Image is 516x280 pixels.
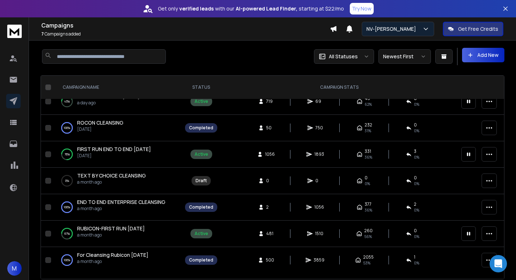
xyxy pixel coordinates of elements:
[54,247,181,273] td: 100%For Cleansing Rubicon [DATE]a month ago
[365,149,371,154] span: 331
[364,228,373,234] span: 260
[77,100,140,106] p: a day ago
[65,177,69,184] p: 0 %
[41,31,44,37] span: 7
[314,204,324,210] span: 1056
[365,101,372,107] span: 62 %
[365,175,368,181] span: 0
[64,124,70,131] p: 100 %
[414,175,417,181] span: 0
[414,128,419,134] span: 0 %
[189,204,213,210] div: Completed
[365,201,372,207] span: 377
[181,76,222,99] th: STATUS
[365,181,370,187] span: 0%
[364,234,372,239] span: 56 %
[54,115,181,141] td: 100%ROCON CLEANSING[DATE]
[189,257,213,263] div: Completed
[194,151,208,157] div: Active
[54,221,181,247] td: 67%RUBICON-FIRST RUN [DATE]a month ago
[365,122,372,128] span: 232
[266,99,273,104] span: 719
[365,128,371,134] span: 31 %
[266,231,273,237] span: 481
[414,201,416,207] span: 2
[7,25,22,38] img: logo
[414,254,415,260] span: 1
[414,149,416,154] span: 3
[77,119,123,126] a: ROCON CLEANSING
[64,204,70,211] p: 100 %
[414,207,419,213] span: 0 %
[458,25,498,33] p: Get Free Credits
[77,206,165,212] p: a month ago
[7,261,22,276] button: M
[64,98,70,105] p: 43 %
[266,257,274,263] span: 500
[378,49,431,64] button: Newest First
[64,230,70,237] p: 67 %
[64,151,70,158] p: 76 %
[266,125,273,131] span: 50
[222,76,457,99] th: CAMPAIGN STATS
[194,99,208,104] div: Active
[315,125,323,131] span: 750
[366,25,419,33] p: NV-[PERSON_NAME]
[236,5,297,12] strong: AI-powered Lead Finder,
[414,228,417,234] span: 0
[462,48,504,62] button: Add New
[77,179,146,185] p: a month ago
[363,254,374,260] span: 2055
[77,146,151,152] span: FIRST RUN END TO END [DATE]
[77,225,145,232] a: RUBICON-FIRST RUN [DATE]
[77,259,148,264] p: a month ago
[77,198,165,205] span: END TO END ENTERPRISE CLEANSING
[189,125,213,131] div: Completed
[194,231,208,237] div: Active
[54,88,181,115] td: 43%ROCON FIRST RUN [DATE]a day ago
[77,198,165,206] a: END TO END ENTERPRISE CLEANSING
[365,207,372,213] span: 36 %
[414,181,419,187] span: 0%
[315,178,323,184] span: 0
[365,154,372,160] span: 36 %
[77,232,145,238] p: a month ago
[350,3,374,14] button: Try Now
[266,178,273,184] span: 0
[315,231,323,237] span: 1510
[54,194,181,221] td: 100%END TO END ENTERPRISE CLEANSINGa month ago
[54,141,181,168] td: 76%FIRST RUN END TO END [DATE][DATE]
[77,126,123,132] p: [DATE]
[54,168,181,194] td: 0%TEXT BY CHOICE CLEANSINGa month ago
[414,154,419,160] span: 0 %
[314,151,324,157] span: 1893
[266,204,273,210] span: 2
[265,151,275,157] span: 1056
[41,31,330,37] p: Campaigns added
[315,99,323,104] span: 69
[77,172,146,179] a: TEXT BY CHOICE CLEANSING
[41,21,330,30] h1: Campaigns
[329,53,358,60] p: All Statuses
[77,251,148,259] a: For Cleansing Rubicon [DATE]
[414,101,419,107] span: 0 %
[179,5,214,12] strong: verified leads
[490,255,507,272] div: Open Intercom Messenger
[414,260,419,266] span: 0 %
[158,5,344,12] p: Get only with our starting at $22/mo
[77,153,151,159] p: [DATE]
[443,22,503,36] button: Get Free Credits
[314,257,324,263] span: 3859
[196,178,207,184] div: Draft
[414,122,417,128] span: 0
[54,76,181,99] th: CAMPAIGN NAME
[64,256,70,264] p: 100 %
[414,234,419,239] span: 0 %
[77,146,151,153] a: FIRST RUN END TO END [DATE]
